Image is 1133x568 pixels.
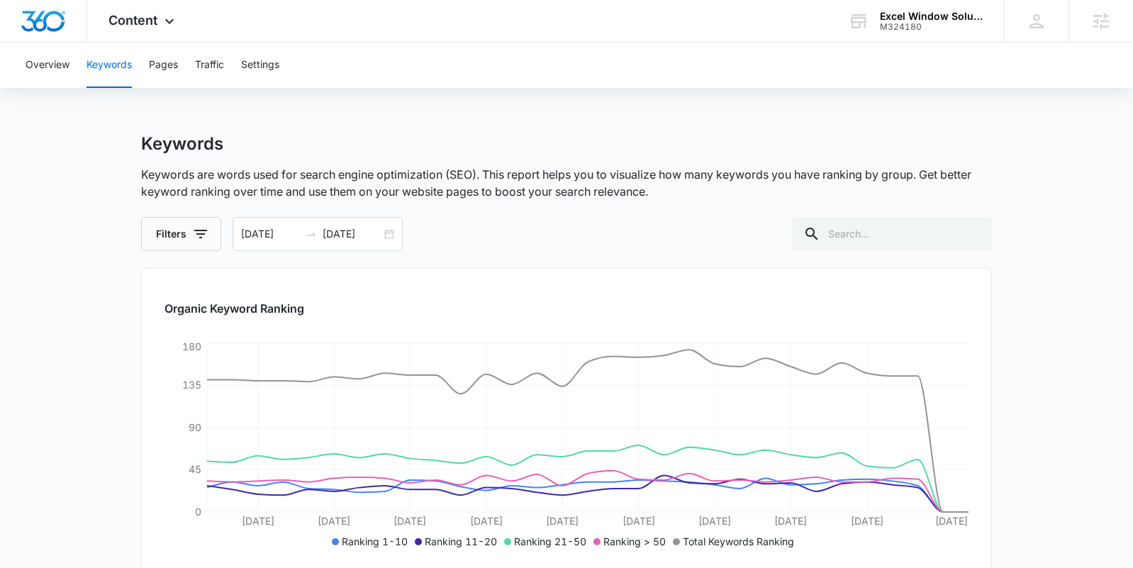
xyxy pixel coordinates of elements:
span: Ranking 1-10 [342,535,408,547]
span: Ranking > 50 [603,535,666,547]
tspan: [DATE] [623,515,655,527]
tspan: [DATE] [318,515,350,527]
div: account name [880,11,983,22]
tspan: [DATE] [851,515,883,527]
button: Settings [241,43,279,88]
h2: Organic Keyword Ranking [164,300,969,317]
tspan: 135 [182,379,201,391]
button: Traffic [195,43,224,88]
tspan: [DATE] [242,515,274,527]
span: Total Keywords Ranking [683,535,794,547]
tspan: 90 [189,421,201,433]
tspan: [DATE] [394,515,426,527]
div: account id [880,22,983,32]
input: End date [323,226,381,242]
tspan: 180 [182,340,201,352]
span: Content [108,13,157,28]
button: Overview [26,43,69,88]
span: Ranking 21-50 [514,535,586,547]
tspan: [DATE] [935,515,968,527]
tspan: 45 [189,463,201,475]
tspan: [DATE] [698,515,731,527]
p: Keywords are words used for search engine optimization (SEO). This report helps you to visualize ... [141,166,992,200]
tspan: [DATE] [470,515,503,527]
span: Ranking 11-20 [425,535,497,547]
button: Filters [141,217,221,251]
span: swap-right [306,228,317,240]
input: Search... [792,217,992,251]
h1: Keywords [141,133,223,155]
tspan: [DATE] [774,515,807,527]
tspan: [DATE] [546,515,579,527]
input: Start date [241,226,300,242]
tspan: 0 [195,506,201,518]
button: Pages [149,43,178,88]
button: Keywords [86,43,132,88]
span: to [306,228,317,240]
